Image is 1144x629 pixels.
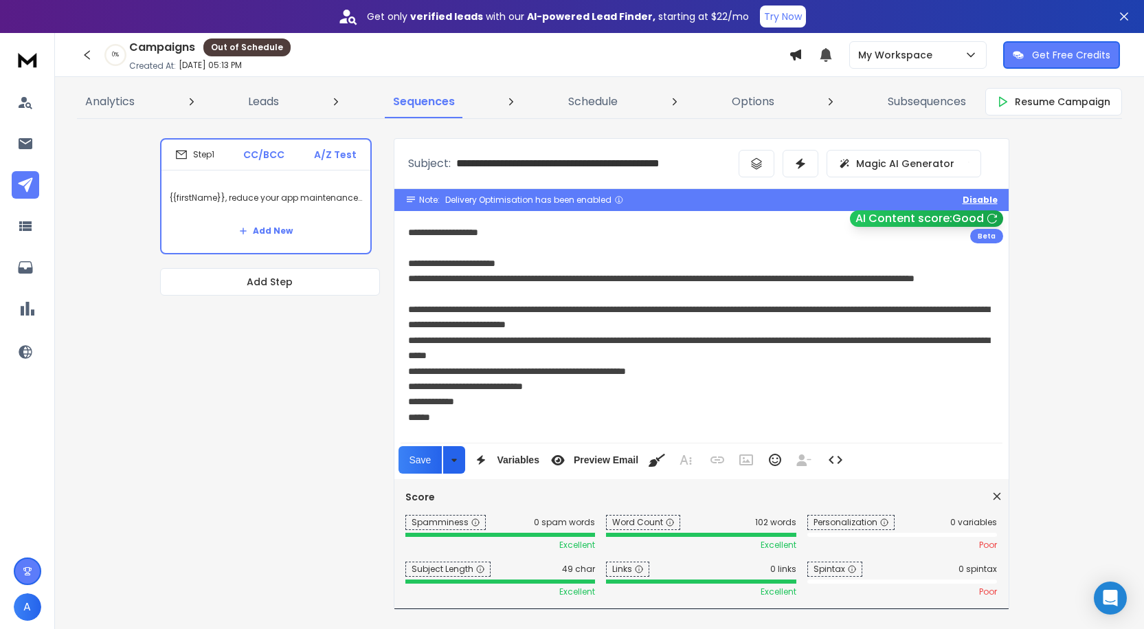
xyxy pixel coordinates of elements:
[77,85,143,118] a: Analytics
[314,148,357,162] p: A/Z Test
[850,210,1003,227] button: AI Content score:Good
[228,217,304,245] button: Add New
[14,47,41,72] img: logo
[979,586,997,597] span: poor
[732,93,774,110] p: Options
[979,540,997,551] span: poor
[399,446,442,474] button: Save
[527,10,655,23] strong: AI-powered Lead Finder,
[970,229,1003,243] div: Beta
[1032,48,1110,62] p: Get Free Credits
[761,540,796,551] span: excellent
[760,5,806,27] button: Try Now
[606,515,680,530] span: Word Count
[14,593,41,621] button: A
[408,155,451,172] p: Subject:
[494,454,542,466] span: Variables
[879,85,974,118] a: Subsequences
[405,490,998,504] h3: Score
[170,179,362,217] p: {{firstName}}, reduce your app maintenance bills.
[545,446,641,474] button: Preview Email
[807,562,862,577] span: Spintax
[562,564,595,575] span: 49 char
[179,60,242,71] p: [DATE] 05:13 PM
[129,60,176,71] p: Created At:
[733,446,759,474] button: Insert Image (Ctrl+P)
[764,10,802,23] p: Try Now
[770,564,796,575] span: 0 links
[175,148,214,161] div: Step 1
[419,195,440,206] span: Note:
[568,93,618,110] p: Schedule
[762,446,788,474] button: Emoticons
[606,562,649,577] span: Links
[827,150,981,177] button: Magic AI Generator
[243,148,284,162] p: CC/BCC
[950,517,997,528] span: 0 variables
[559,540,595,551] span: excellent
[129,39,195,56] h1: Campaigns
[1003,41,1120,69] button: Get Free Credits
[534,517,595,528] span: 0 spam words
[958,564,997,575] span: 0 spintax
[761,586,796,597] span: excellent
[468,446,542,474] button: Variables
[791,446,817,474] button: Insert Unsubscribe Link
[410,10,483,23] strong: verified leads
[445,195,624,206] div: Delivery Optimisation has been enabled
[888,93,966,110] p: Subsequences
[704,446,730,474] button: Insert Link (Ctrl+K)
[248,93,279,110] p: Leads
[673,446,699,474] button: More Text
[1094,582,1127,615] div: Open Intercom Messenger
[858,48,938,62] p: My Workspace
[240,85,287,118] a: Leads
[807,515,895,530] span: Personalization
[112,51,119,59] p: 0 %
[385,85,463,118] a: Sequences
[160,138,372,254] li: Step1CC/BCCA/Z Test{{firstName}}, reduce your app maintenance bills.Add New
[985,88,1122,115] button: Resume Campaign
[203,38,291,56] div: Out of Schedule
[85,93,135,110] p: Analytics
[160,268,380,296] button: Add Step
[560,85,626,118] a: Schedule
[571,454,641,466] span: Preview Email
[963,195,998,206] button: Disable
[559,586,595,597] span: excellent
[393,93,455,110] p: Sequences
[856,157,954,170] p: Magic AI Generator
[755,517,796,528] span: 102 words
[724,85,783,118] a: Options
[405,562,491,577] span: Subject Length
[367,10,749,23] p: Get only with our starting at $22/mo
[405,515,486,530] span: Spamminess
